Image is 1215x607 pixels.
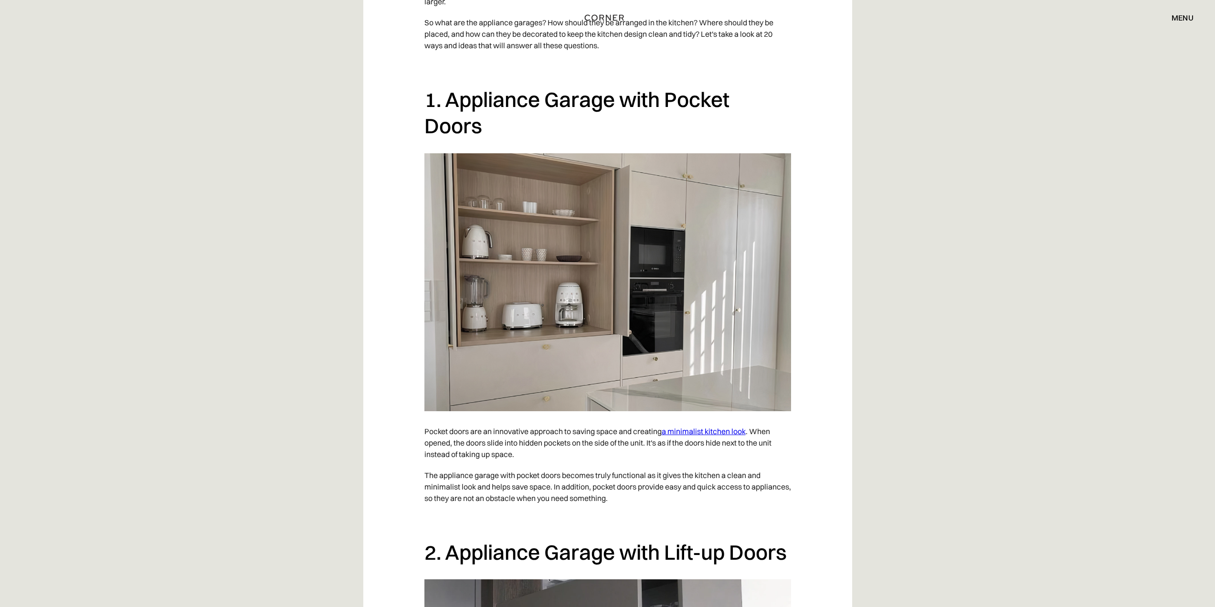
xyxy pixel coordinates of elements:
a: home [562,11,653,24]
p: ‍ [424,509,791,530]
h2: 2. Appliance Garage with Lift-up Doors [424,539,791,565]
h2: 1. Appliance Garage with Pocket Doors [424,86,791,138]
p: The appliance garage with pocket doors becomes truly functional as it gives the kitchen a clean a... [424,465,791,509]
div: menu [1172,14,1194,21]
a: a minimalist kitchen look [662,426,746,436]
p: Pocket doors are an innovative approach to saving space and creating . When opened, the doors sli... [424,421,791,465]
p: ‍ [424,56,791,77]
div: menu [1162,10,1194,26]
